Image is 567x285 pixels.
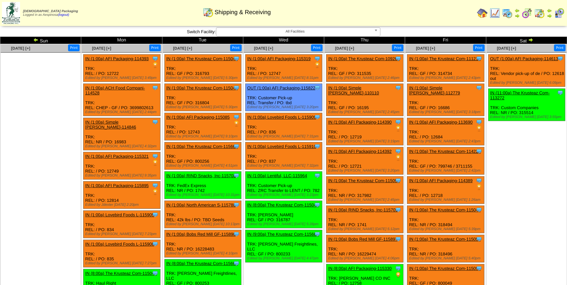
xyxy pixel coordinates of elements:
div: TRK: REL: / PO: 12718 [407,177,484,204]
a: IN (1:00a) The Krusteaz Com-109263 [328,56,399,61]
a: IN (1:00a) Lentiful, LLC-115964 [247,173,307,178]
div: TRK: Customer Pick-up REL: Transfer / PO: tbd [245,84,322,111]
td: Tue [162,37,243,44]
div: Edited by [PERSON_NAME] [DATE] 5:28pm [247,222,322,226]
a: IN (8:00a) The Krusteaz Com-115663 [166,261,238,266]
a: IN (1:00a) Lovebird Foods L-115908 [85,242,154,247]
span: Logged in as Aespinosa [23,10,78,17]
div: TRK: REL: / PO: 12722 [83,55,160,82]
span: [DATE] [+] [254,46,273,51]
div: Edited by [PERSON_NAME] [DATE] 7:27pm [85,261,160,265]
div: Edited by [PERSON_NAME] [DATE] 9:10pm [166,134,241,138]
div: Edited by [PERSON_NAME] [DATE] 3:23pm [247,193,322,197]
img: Tooltip [395,148,401,154]
img: Tooltip [233,231,240,237]
div: TRK: REL: GF / PO: 799746 / 3711155 [407,147,484,175]
button: Print [149,44,161,51]
a: IN (1:00a) Simple [PERSON_NAME]-112779 [409,85,460,95]
a: IN (1:00a) The Krusteaz Com-115665 [166,144,238,149]
td: Sat [486,37,567,44]
div: TRK: REL: NR / PO: 317982 [326,177,403,204]
a: IN (1:00a) Bobs Red Mill GF-115897 [328,237,397,242]
div: Edited by [PERSON_NAME] [DATE] 3:49pm [85,76,160,80]
img: calendarinout.gif [534,8,545,18]
div: Edited by [PERSON_NAME] [DATE] 10:13pm [166,222,241,226]
div: TRK: REL: / PO: 12749 [83,152,160,179]
img: PO [314,62,320,68]
td: Mon [81,37,162,44]
div: TRK: REL: NR / PO: 318496 [407,235,484,262]
span: All Facilities [219,28,371,36]
div: TRK: REL: / PO: 835 [83,240,160,267]
a: IN (8:00a) The Krusteaz Com-115047 [85,271,156,276]
img: zoroco-logo-small.webp [2,2,20,24]
a: IN (1:00a) Lovebird Foods L-115909 [247,115,316,120]
div: Edited by [PERSON_NAME] [DATE] 7:31pm [247,134,322,138]
img: Tooltip [395,206,401,213]
div: TRK: [PERSON_NAME] REL: GF / PO: 316787 [245,201,322,228]
div: TRK: REL: GF / PO: 314734 [407,55,484,82]
img: home.gif [477,8,487,18]
div: Edited by [PERSON_NAME] [DATE] 10:31pm [166,193,241,197]
a: [DATE] [+] [173,46,192,51]
img: Tooltip [152,270,158,276]
img: calendarprod.gif [502,8,512,18]
img: Tooltip [233,143,240,150]
img: Tooltip [314,84,320,91]
td: Wed [243,37,324,44]
img: Tooltip [233,55,240,62]
img: Tooltip [314,202,320,208]
img: Tooltip [557,89,563,96]
div: Edited by [PERSON_NAME] [DATE] 4:51pm [166,164,241,168]
div: Edited by [PERSON_NAME] [DATE] 2:42pm [409,169,484,173]
img: Tooltip [233,172,240,179]
div: TRK: REL: GF / PO: 16195 [326,84,403,116]
div: Edited by [PERSON_NAME] [DATE] 3:18pm [409,110,484,114]
a: [DATE] [+] [11,46,30,51]
img: Tooltip [152,182,158,189]
div: Edited by [PERSON_NAME] [DATE] 1:26am [409,198,484,202]
button: Print [392,44,403,51]
a: IN (9:00a) The Krusteaz Com-115664 [247,232,319,237]
a: [DATE] [+] [497,46,516,51]
img: Tooltip [476,148,482,154]
a: IN (1:00a) AFI Packaging-115319 [247,56,311,61]
img: Tooltip [314,143,320,150]
img: calendarinout.gif [203,7,213,17]
img: Tooltip [395,84,401,91]
a: IN (1:00a) RIND Snacks, Inc-115709 [328,207,398,212]
a: IN (1:00a) Lovebird Foods L-115905 [85,212,154,217]
a: IN (1:00a) AFI Packaging-113690 [409,120,472,125]
a: OUT (1:00a) AFI Packaging-114613 [490,56,558,61]
div: Edited by [PERSON_NAME] [DATE] 4:06pm [328,256,403,260]
div: Edited by [PERSON_NAME] [DATE] 7:23pm [85,232,160,236]
img: PO [233,120,240,127]
a: IN (1:00a) ACH Food Compani-114528 [85,85,145,95]
a: IN (1:00a) AFI Packaging-114389 [409,178,472,183]
img: Tooltip [314,55,320,62]
a: IN (1:00a) North American S-115788 [166,202,236,207]
img: arrowright.gif [547,13,552,18]
div: Edited by [PERSON_NAME] [DATE] 3:20pm [247,105,322,109]
td: Fri [405,37,486,44]
img: Tooltip [152,84,158,91]
a: IN (1:00a) AFI Packaging-115895 [85,183,149,188]
td: Thu [324,37,405,44]
div: TRK: REL: / PO: 12721 [326,147,403,175]
img: Tooltip [233,260,240,267]
img: Tooltip [314,172,320,179]
div: Edited by [PERSON_NAME] [DATE] 2:44pm [85,110,160,114]
img: Tooltip [476,119,482,125]
a: IN (1:00a) Bobs Red Mill GF-115898 [166,232,236,237]
img: PO [395,154,401,161]
img: Tooltip [233,84,240,91]
div: TRK: REL: CHEP - GF / PO: 3699802613 [83,84,160,116]
img: PO [476,184,482,190]
a: IN (1:00a) The Krusteaz Com-115050 [409,237,480,242]
a: (logout) [58,13,69,17]
div: TRK: REL: GF / PO: 16686 [407,84,484,116]
img: line_graph.gif [489,8,500,18]
div: Edited by [PERSON_NAME] [DATE] 5:40pm [409,256,484,260]
div: Edited by [PERSON_NAME] [DATE] 5:30pm [166,105,241,109]
div: Edited by [PERSON_NAME] [DATE] 2:43pm [409,76,484,80]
